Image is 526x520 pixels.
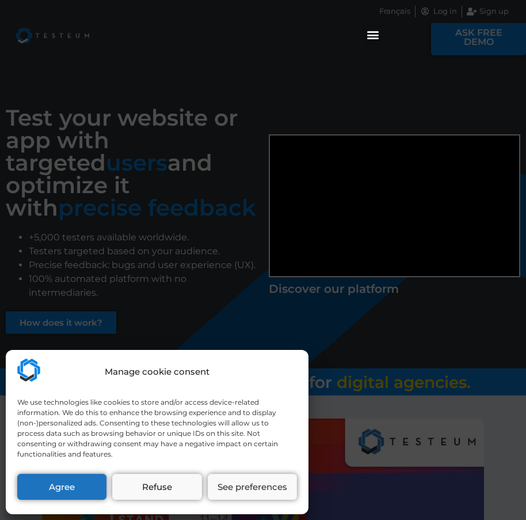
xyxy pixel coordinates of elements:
button: See preferences [208,474,297,500]
div: We use technologies like cookies to store and/or access device-related information. We do this to... [17,397,296,459]
button: Refuse [112,474,201,500]
button: Agree [17,474,106,500]
div: Manage cookie consent [105,365,209,379]
div: Menu Toggle [364,25,383,44]
img: Testeum.com - Application crowdtesting platform [17,359,40,382]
